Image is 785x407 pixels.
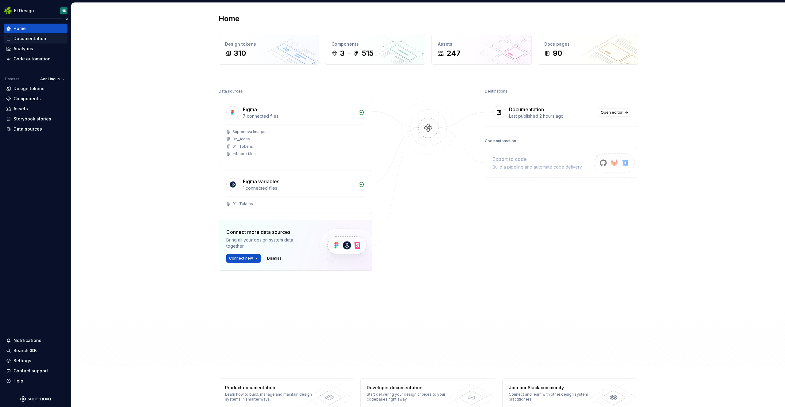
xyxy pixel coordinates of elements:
[226,228,309,236] div: Connect more data sources
[367,392,456,402] div: Start delivering your design choices to your codebases right away.
[20,396,51,402] svg: Supernova Logo
[229,256,253,261] span: Connect new
[243,178,279,185] div: Figma variables
[13,368,48,374] div: Contact support
[4,44,67,54] a: Analytics
[63,14,71,23] button: Collapse sidebar
[219,14,239,24] h2: Home
[4,124,67,134] a: Data sources
[13,337,41,344] div: Notifications
[4,54,67,64] a: Code automation
[243,185,354,191] div: 1 connected files
[13,46,33,52] div: Analytics
[331,41,419,47] div: Components
[13,25,26,32] div: Home
[37,75,67,83] button: Aer Lingus
[4,376,67,386] button: Help
[226,237,309,249] div: Bring all your design system data together.
[13,86,44,92] div: Design tokens
[325,35,425,65] a: Components3515
[485,137,516,145] div: Code automation
[4,24,67,33] a: Home
[232,144,253,149] div: 01__Tokens
[13,126,42,132] div: Data sources
[219,35,319,65] a: Design tokens310
[232,137,250,142] div: 02__Icons
[243,113,354,119] div: 7 connected files
[598,108,630,117] a: Open editor
[232,151,256,156] div: + 4 more files
[13,36,46,42] div: Documentation
[509,113,594,119] div: Last published 2 hours ago
[13,378,23,384] div: Help
[4,114,67,124] a: Storybook stories
[13,96,41,102] div: Components
[367,385,456,391] div: Developer documentation
[492,155,583,163] div: Export to code
[13,348,37,354] div: Search ⌘K
[1,4,70,17] button: EI DesignNK
[264,254,284,263] button: Dismiss
[4,94,67,104] a: Components
[4,7,12,14] img: 56b5df98-d96d-4d7e-807c-0afdf3bdaefa.png
[4,366,67,376] button: Contact support
[4,336,67,345] button: Notifications
[509,392,598,402] div: Connect and learn with other design system practitioners.
[4,34,67,44] a: Documentation
[553,48,562,58] div: 90
[438,41,525,47] div: Assets
[340,48,345,58] div: 3
[40,77,60,82] span: Aer Lingus
[485,87,507,96] div: Destinations
[219,98,372,164] a: Figma7 connected filesSupernova Images02__Icons01__Tokens+4more files
[538,35,638,65] a: Docs pages90
[267,256,281,261] span: Dismiss
[13,116,51,122] div: Storybook stories
[62,8,66,13] div: NK
[232,129,266,134] div: Supernova Images
[492,164,583,170] div: Build a pipeline and automate code delivery.
[4,104,67,114] a: Assets
[232,201,253,206] div: 01__Tokens
[13,56,51,62] div: Code automation
[431,35,532,65] a: Assets247
[219,87,243,96] div: Data sources
[4,356,67,366] a: Settings
[13,358,31,364] div: Settings
[13,106,28,112] div: Assets
[225,385,314,391] div: Product documentation
[225,41,312,47] div: Design tokens
[243,106,257,113] div: Figma
[4,346,67,356] button: Search ⌘K
[5,77,19,82] div: Dataset
[14,8,34,14] div: EI Design
[226,254,261,263] button: Connect new
[362,48,373,58] div: 515
[4,84,67,93] a: Design tokens
[544,41,632,47] div: Docs pages
[446,48,461,58] div: 247
[509,385,598,391] div: Join our Slack community
[601,110,623,115] span: Open editor
[234,48,246,58] div: 310
[225,392,314,402] div: Learn how to build, manage and maintain design systems in smarter ways.
[219,170,372,214] a: Figma variables1 connected files01__Tokens
[509,106,544,113] div: Documentation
